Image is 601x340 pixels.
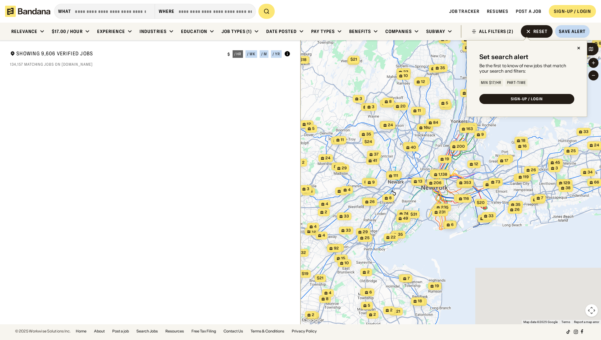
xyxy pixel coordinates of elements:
div: SIGN-UP / LOGIN [511,97,543,101]
a: Privacy Policy [292,329,317,333]
span: 35 [398,232,403,237]
span: 5 [312,126,315,131]
span: 11 [418,108,421,113]
span: 2 [302,160,305,165]
span: 116 [463,196,469,201]
div: 134,157 matching jobs on [DOMAIN_NAME] [10,62,290,67]
span: 6 [451,222,454,228]
span: 3 [307,186,309,192]
span: 23 [403,69,408,75]
div: Set search alert [479,53,528,61]
span: $19 [302,271,308,276]
div: Industries [140,29,167,34]
span: 12 [474,162,478,167]
div: Education [181,29,207,34]
div: $ [228,52,230,57]
span: 25 [571,148,576,154]
span: 31 [339,164,343,169]
span: 18 [521,138,526,143]
span: 22 [391,235,396,240]
span: Map data ©2025 Google [523,320,558,324]
span: 8 [389,195,392,201]
span: 4 [326,201,328,207]
div: Companies [385,29,412,34]
a: Resources [165,329,184,333]
div: Date Posted [266,29,297,34]
span: $18 [300,57,306,62]
div: / hr [234,52,242,56]
span: 29 [342,166,347,171]
span: 24 [594,143,599,148]
span: 3 [360,96,362,101]
span: 4 [348,187,350,193]
div: $17.00 / hour [52,29,83,34]
span: 2 [312,312,314,318]
span: 73 [496,179,500,185]
a: Open this area in Google Maps (opens a new window) [302,316,323,324]
div: Min $17/hr [481,81,501,85]
div: Save Alert [559,29,586,34]
span: 17 [505,158,508,163]
button: Map camera controls [585,304,598,317]
div: Job Types (1) [222,29,252,34]
span: 33 [346,228,351,233]
span: Job Tracker [449,8,479,14]
span: 3 [372,104,374,110]
span: $24 [365,139,372,144]
div: Benefits [349,29,371,34]
div: Where [159,8,175,14]
span: 235 [441,205,449,210]
span: 4 [314,224,317,229]
span: 41 [373,158,377,163]
span: 10 [345,260,349,266]
span: 2 [325,210,327,215]
span: 163 [466,126,473,132]
span: 33 [583,129,588,134]
span: 9 [481,132,484,137]
span: 35 [440,65,445,71]
span: $21 [350,57,357,62]
span: 38 [565,185,571,191]
span: 20 [400,104,406,109]
div: / yr [273,52,280,56]
span: 8 [326,296,328,302]
span: 25 [365,235,370,241]
div: © 2025 Workwise Solutions Inc. [15,329,71,333]
a: About [94,329,105,333]
span: 7 [541,195,543,201]
img: Bandana logotype [5,6,50,17]
span: 19 [435,283,439,289]
span: 45 [555,160,560,165]
span: 49 [403,216,408,221]
span: 1,138 [438,172,447,177]
span: 34 [587,170,593,175]
a: Search Jobs [136,329,158,333]
span: 13 [418,179,422,184]
a: Report a map error [574,320,599,324]
span: 12 [307,122,311,127]
div: Experience [97,29,125,34]
div: ALL FILTERS (2) [479,29,513,34]
div: grid [10,70,290,324]
a: Home [76,329,86,333]
span: 33 [505,156,510,162]
div: / wk [247,52,256,56]
span: 129 [564,180,570,186]
div: SIGN-UP / LOGIN [554,8,591,14]
span: 66 [594,180,599,185]
span: Resumes [487,8,508,14]
span: 9 [372,180,375,185]
span: 11 [341,137,344,143]
a: Terms & Conditions [251,329,284,333]
span: 40 [411,145,416,150]
a: Post a job [112,329,129,333]
a: Post a job [516,8,541,14]
span: 202 [467,124,475,129]
div: what [58,8,71,14]
span: 3 [555,166,558,171]
div: Be the first to know of new jobs that match your search and filters: [479,63,574,74]
a: Free Tax Filing [191,329,216,333]
span: $31 [411,212,417,217]
span: 231 [439,210,446,215]
div: Relevance [11,29,37,34]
